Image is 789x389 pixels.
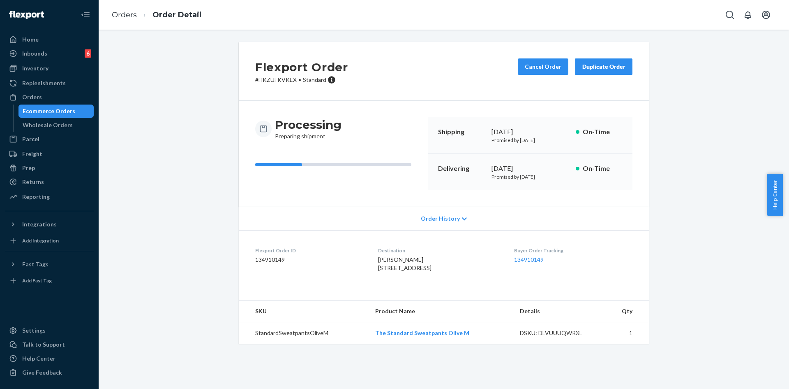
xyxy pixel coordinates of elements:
div: Add Fast Tag [22,277,52,284]
button: Open Search Box [722,7,738,23]
div: Parcel [22,135,39,143]
p: Promised by [DATE] [491,173,569,180]
div: Add Integration [22,237,59,244]
h3: Processing [275,117,341,132]
a: Wholesale Orders [18,119,94,132]
div: Orders [22,93,42,101]
button: Close Navigation [77,7,94,23]
a: Freight [5,147,94,161]
span: Order History [421,214,460,223]
a: Returns [5,175,94,189]
p: On-Time [583,164,623,173]
a: Home [5,33,94,46]
div: Freight [22,150,42,158]
button: Help Center [767,174,783,216]
button: Duplicate Order [575,58,632,75]
p: Shipping [438,127,485,137]
button: Open account menu [758,7,774,23]
div: Reporting [22,193,50,201]
span: Standard [303,76,326,83]
dd: 134910149 [255,256,365,264]
button: Integrations [5,218,94,231]
td: StandardSweatpantsOliveM [239,322,369,344]
p: # HKZUFKVKEX [255,76,348,84]
dt: Destination [378,247,501,254]
img: Flexport logo [9,11,44,19]
a: Reporting [5,190,94,203]
a: Inbounds6 [5,47,94,60]
a: Orders [5,91,94,104]
div: Prep [22,164,35,172]
a: Talk to Support [5,338,94,351]
div: Wholesale Orders [23,121,73,129]
a: Replenishments [5,77,94,90]
a: The Standard Sweatpants Olive M [375,329,469,336]
th: Qty [603,300,649,322]
div: Give Feedback [22,368,62,377]
div: [DATE] [491,164,569,173]
p: Promised by [DATE] [491,137,569,144]
div: Talk to Support [22,340,65,349]
div: [DATE] [491,127,569,137]
button: Fast Tags [5,258,94,271]
div: Preparing shipment [275,117,341,140]
a: Add Fast Tag [5,274,94,287]
a: Add Integration [5,234,94,247]
div: Home [22,35,39,44]
div: Settings [22,326,46,335]
a: 134910149 [514,256,544,263]
button: Give Feedback [5,366,94,379]
div: Inbounds [22,49,47,58]
div: 6 [85,49,91,58]
a: Settings [5,324,94,337]
dt: Flexport Order ID [255,247,365,254]
a: Prep [5,161,94,175]
a: Ecommerce Orders [18,105,94,118]
a: Order Detail [152,10,201,19]
td: 1 [603,322,649,344]
p: Delivering [438,164,485,173]
a: Help Center [5,352,94,365]
p: On-Time [583,127,623,137]
a: Orders [112,10,137,19]
div: Integrations [22,220,57,228]
span: • [298,76,301,83]
h2: Flexport Order [255,58,348,76]
a: Inventory [5,62,94,75]
dt: Buyer Order Tracking [514,247,632,254]
div: DSKU: DLVUUUQWRXL [520,329,597,337]
div: Ecommerce Orders [23,107,75,115]
div: Returns [22,178,44,186]
th: Product Name [369,300,513,322]
th: Details [513,300,604,322]
th: SKU [239,300,369,322]
button: Cancel Order [518,58,568,75]
a: Parcel [5,133,94,146]
div: Help Center [22,354,55,363]
div: Inventory [22,64,48,72]
div: Duplicate Order [582,63,625,71]
span: [PERSON_NAME] [STREET_ADDRESS] [378,256,431,271]
div: Fast Tags [22,260,48,268]
div: Replenishments [22,79,66,87]
ol: breadcrumbs [105,3,208,27]
button: Open notifications [740,7,756,23]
